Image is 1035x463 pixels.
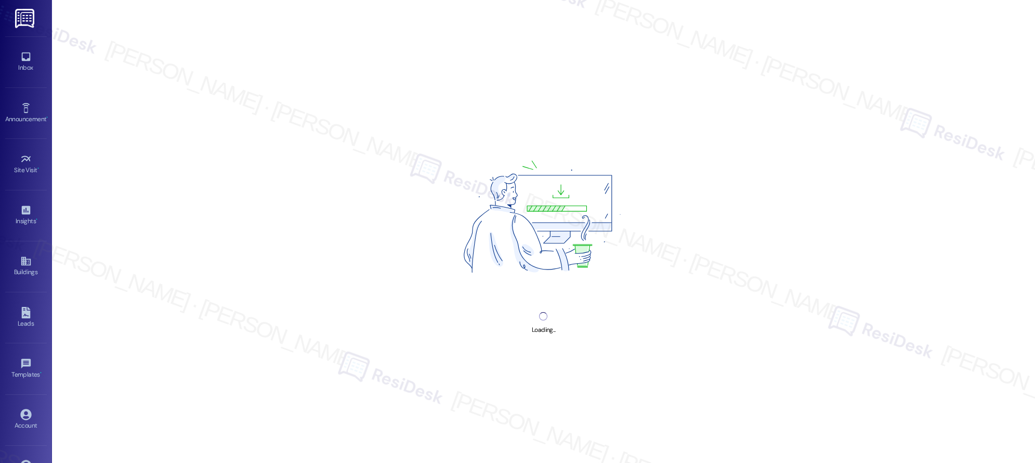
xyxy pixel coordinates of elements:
[5,150,47,178] a: Site Visit •
[5,304,47,332] a: Leads
[5,355,47,383] a: Templates •
[46,114,48,121] span: •
[36,216,37,223] span: •
[37,165,39,172] span: •
[15,9,36,28] img: ResiDesk Logo
[5,406,47,434] a: Account
[5,201,47,229] a: Insights •
[5,48,47,76] a: Inbox
[5,252,47,280] a: Buildings
[40,369,42,377] span: •
[532,325,555,336] div: Loading...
